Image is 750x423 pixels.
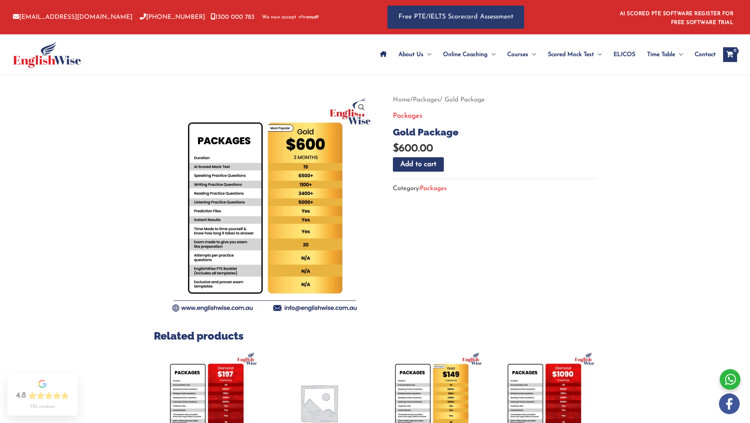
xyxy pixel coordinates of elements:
a: Contact [689,42,716,68]
a: 1300 000 783 [211,14,255,20]
span: We now accept [262,14,296,21]
a: Packages [420,185,447,192]
nav: Site Navigation: Main Menu [374,42,716,68]
a: Free PTE/IELTS Scorecard Assessment [387,6,524,29]
a: About UsMenu Toggle [393,42,437,68]
h2: Related products [154,329,597,343]
img: Gold Package [154,94,375,315]
img: cropped-ew-logo [13,41,81,68]
h1: Gold Package [393,127,597,138]
a: Packages [413,97,440,103]
a: [PHONE_NUMBER] [140,14,205,20]
a: View full-screen image gallery [355,101,368,114]
span: Menu Toggle [528,42,536,68]
span: Time Table [647,42,675,68]
bdi: 600.00 [393,144,433,154]
span: About Us [398,42,424,68]
span: Online Coaching [443,42,488,68]
span: $ [393,144,399,154]
aside: Header Widget 1 [615,5,737,29]
img: Afterpay-Logo [298,15,319,19]
a: ELICOS [608,42,641,68]
a: [EMAIL_ADDRESS][DOMAIN_NAME] [13,14,132,20]
a: Packages [393,113,422,120]
span: Menu Toggle [424,42,431,68]
a: AI SCORED PTE SOFTWARE REGISTER FOR FREE SOFTWARE TRIAL [620,11,734,25]
span: Contact [695,42,716,68]
span: Category: [393,182,447,195]
span: Scored Mock Test [548,42,594,68]
a: Online CoachingMenu Toggle [437,42,501,68]
a: Scored Mock TestMenu Toggle [542,42,608,68]
a: Home [393,97,410,103]
div: 4.8 [16,391,26,401]
span: ELICOS [614,42,635,68]
div: Rating: 4.8 out of 5 [16,391,69,401]
a: View Shopping Cart, empty [723,47,737,62]
div: 723 reviews [30,404,55,410]
span: Courses [507,42,528,68]
span: Menu Toggle [675,42,683,68]
span: Menu Toggle [488,42,495,68]
a: CoursesMenu Toggle [501,42,542,68]
span: Menu Toggle [594,42,602,68]
button: Add to cart [393,157,444,172]
a: Time TableMenu Toggle [641,42,689,68]
nav: Breadcrumb [393,94,597,106]
img: white-facebook.png [719,393,740,414]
